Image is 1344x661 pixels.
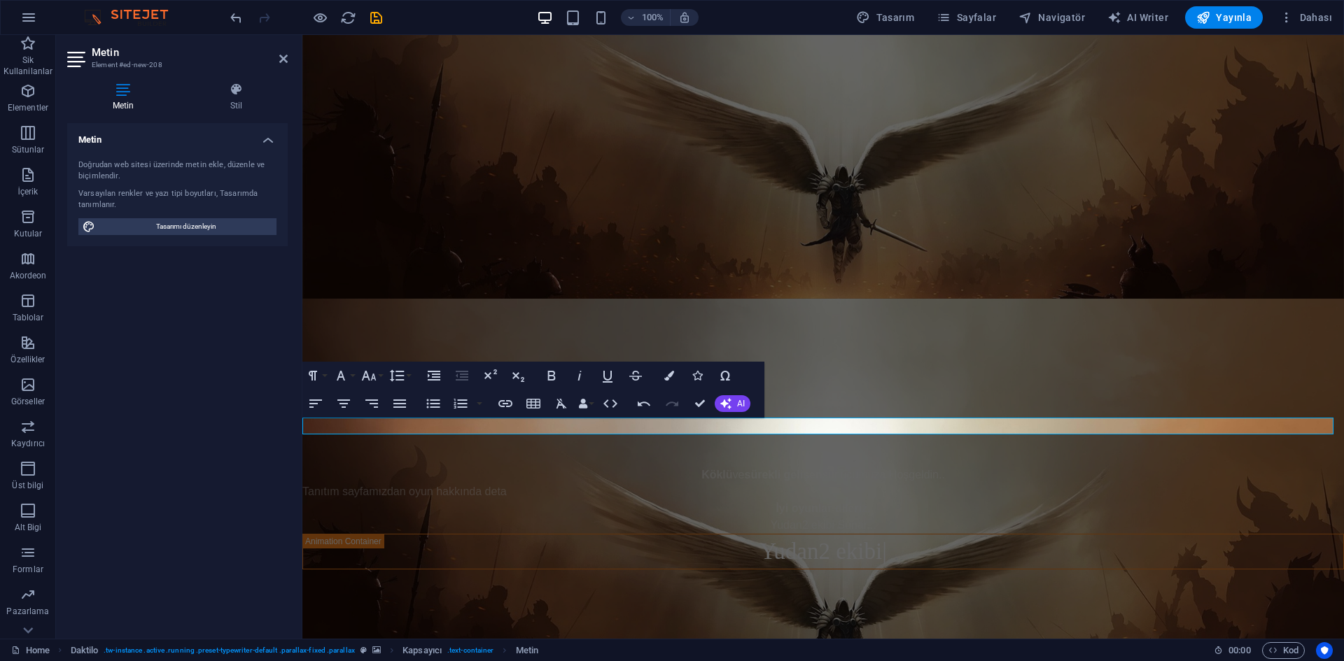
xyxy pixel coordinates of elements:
button: Superscript [477,362,503,390]
button: Bold (Ctrl+B) [538,362,565,390]
button: Unordered List [420,390,447,418]
button: Ordered List [474,390,485,418]
button: Navigatör [1013,6,1091,29]
i: Geri al: Elementleri çoğalt (Ctrl+Z) [228,10,244,26]
h4: Stil [185,83,288,112]
p: Alt Bigi [15,522,42,533]
button: Italic (Ctrl+I) [566,362,593,390]
button: Colors [656,362,682,390]
button: Underline (Ctrl+U) [594,362,621,390]
span: 00 00 [1228,642,1250,659]
p: Akordeon [10,270,47,281]
button: Icons [684,362,710,390]
span: Tasarım [856,10,914,24]
button: Yayınla [1185,6,1263,29]
button: undo [227,9,244,26]
button: Kod [1262,642,1305,659]
button: Strikethrough [622,362,649,390]
span: AI [737,399,745,408]
div: Doğrudan web sitesi üzerinde metin ekle, düzenle ve biçimlendir. [78,159,276,183]
button: Font Family [330,362,357,390]
p: İçerik [17,186,38,197]
button: Redo (Ctrl+Shift+Z) [659,390,685,418]
img: Editor Logo [80,9,185,26]
div: Tasarım (Ctrl+Alt+Y) [850,6,920,29]
span: Seçmek için tıkla. Düzenlemek için çift tıkla [402,642,442,659]
button: Clear Formatting [548,390,575,418]
i: Yeniden boyutlandırmada yakınlaştırma düzeyini seçilen cihaza uyacak şekilde otomatik olarak ayarla. [678,11,691,24]
h6: Oturum süresi [1214,642,1251,659]
button: Tasarımı düzenleyin [78,218,276,235]
span: AI Writer [1107,10,1168,24]
button: Ön izleme modundan çıkıp düzenlemeye devam etmek için buraya tıklayın [311,9,328,26]
p: Kutular [14,228,43,239]
span: : [1238,645,1240,655]
nav: breadcrumb [71,642,539,659]
span: Sayfalar [937,10,996,24]
button: Insert Link [492,390,519,418]
button: Align Center [330,390,357,418]
span: Seçmek için tıkla. Düzenlemek için çift tıkla [516,642,538,659]
button: Align Right [358,390,385,418]
button: HTML [597,390,624,418]
h2: Metin [92,46,288,59]
h4: Metin [67,83,185,112]
p: Görseller [11,396,45,407]
p: Özellikler [10,354,45,365]
p: Elementler [8,102,48,113]
p: Pazarlama [6,606,49,617]
div: Varsayılan renkler ve yazı tipi boyutları, Tasarımda tanımlanır. [78,188,276,211]
span: Yayınla [1196,10,1252,24]
span: Seçmek için tıkla. Düzenlemek için çift tıkla [71,642,99,659]
button: Decrease Indent [449,362,475,390]
button: Usercentrics [1316,642,1333,659]
button: Font Size [358,362,385,390]
button: Insert Table [520,390,547,418]
button: Line Height [386,362,413,390]
h6: 100% [642,9,664,26]
a: Seçimi iptal etmek için tıkla. Sayfaları açmak için çift tıkla [11,642,50,659]
button: Increase Indent [421,362,447,390]
i: Bu element, arka plan içeriyor [372,646,381,654]
button: Paragraph Format [302,362,329,390]
button: Undo (Ctrl+Z) [631,390,657,418]
span: Kod [1268,642,1298,659]
button: Sayfalar [931,6,1002,29]
p: Üst bilgi [12,480,43,491]
p: Kaydırıcı [11,438,45,449]
span: . text-container [447,642,493,659]
button: save [367,9,384,26]
button: Confirm (Ctrl+⏎) [687,390,713,418]
span: Navigatör [1018,10,1085,24]
p: Sütunlar [12,144,45,155]
i: Kaydet (Ctrl+S) [368,10,384,26]
button: Dahası [1274,6,1338,29]
i: Bu element, özelleştirilebilir bir ön ayar [360,646,367,654]
button: AI Writer [1102,6,1174,29]
button: Align Justify [386,390,413,418]
button: AI [715,395,750,412]
h4: Metin [67,123,288,148]
p: Tablolar [13,312,44,323]
button: reload [339,9,356,26]
button: Data Bindings [576,390,596,418]
i: Sayfayı yeniden yükleyin [340,10,356,26]
button: Align Left [302,390,329,418]
button: 100% [621,9,671,26]
button: Subscript [505,362,531,390]
button: Ordered List [447,390,474,418]
p: Formlar [13,564,43,575]
span: Dahası [1280,10,1332,24]
span: Tasarımı düzenleyin [99,218,272,235]
button: Special Characters [712,362,738,390]
h3: Element #ed-new-208 [92,59,260,71]
button: Tasarım [850,6,920,29]
span: . tw-instance .active .running .preset-typewriter-default .parallax-fixed .parallax [104,642,355,659]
